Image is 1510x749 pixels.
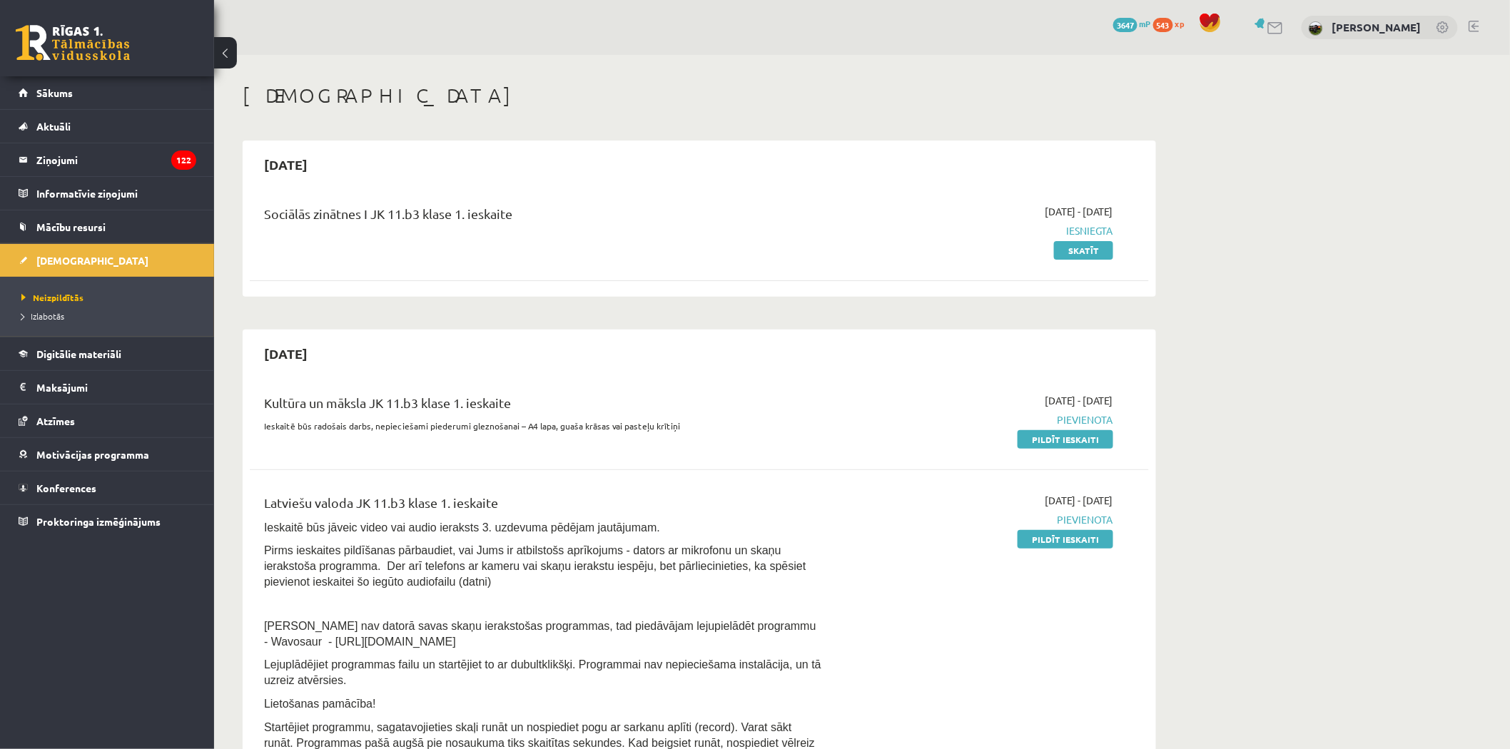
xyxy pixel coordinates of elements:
span: Konferences [36,481,96,494]
span: Iesniegta [844,223,1113,238]
a: Neizpildītās [21,291,200,304]
span: xp [1175,18,1185,29]
legend: Ziņojumi [36,143,196,176]
div: Kultūra un māksla JK 11.b3 klase 1. ieskaite [264,393,823,419]
span: Lejuplādējiet programmas failu un startējiet to ar dubultklikšķi. Programmai nav nepieciešama ins... [264,658,821,686]
span: Pievienota [844,512,1113,527]
a: Digitālie materiāli [19,337,196,370]
a: Motivācijas programma [19,438,196,471]
a: [PERSON_NAME] [1332,20,1422,34]
a: [DEMOGRAPHIC_DATA] [19,244,196,277]
i: 122 [171,151,196,170]
legend: Maksājumi [36,371,196,404]
a: Pildīt ieskaiti [1018,530,1113,549]
span: Digitālie materiāli [36,347,121,360]
span: Neizpildītās [21,292,83,303]
span: Izlabotās [21,310,64,322]
img: Guntis Smalkais [1309,21,1323,36]
span: Mācību resursi [36,220,106,233]
span: [DATE] - [DATE] [1045,204,1113,219]
span: [DEMOGRAPHIC_DATA] [36,254,148,267]
a: Izlabotās [21,310,200,322]
a: Mācību resursi [19,210,196,243]
a: Pildīt ieskaiti [1018,430,1113,449]
span: Pievienota [844,412,1113,427]
a: Konferences [19,472,196,504]
h2: [DATE] [250,337,322,370]
span: Proktoringa izmēģinājums [36,515,161,528]
a: Atzīmes [19,404,196,437]
h2: [DATE] [250,148,322,181]
span: 543 [1153,18,1173,32]
a: 543 xp [1153,18,1192,29]
a: 3647 mP [1113,18,1151,29]
a: Skatīt [1054,241,1113,260]
a: Sākums [19,76,196,109]
a: Informatīvie ziņojumi [19,177,196,210]
span: [DATE] - [DATE] [1045,493,1113,508]
span: Ieskaitē būs jāveic video vai audio ieraksts 3. uzdevuma pēdējam jautājumam. [264,521,660,534]
legend: Informatīvie ziņojumi [36,177,196,210]
span: Atzīmes [36,414,75,427]
div: Latviešu valoda JK 11.b3 klase 1. ieskaite [264,493,823,519]
a: Aktuāli [19,110,196,143]
h1: [DEMOGRAPHIC_DATA] [243,83,1156,108]
span: [DATE] - [DATE] [1045,393,1113,408]
a: Maksājumi [19,371,196,404]
span: 3647 [1113,18,1137,32]
span: Sākums [36,86,73,99]
span: Motivācijas programma [36,448,149,461]
span: [PERSON_NAME] nav datorā savas skaņu ierakstošas programmas, tad piedāvājam lejupielādēt programm... [264,620,816,648]
span: Aktuāli [36,120,71,133]
span: Lietošanas pamācība! [264,698,376,710]
a: Ziņojumi122 [19,143,196,176]
a: Proktoringa izmēģinājums [19,505,196,538]
span: Pirms ieskaites pildīšanas pārbaudiet, vai Jums ir atbilstošs aprīkojums - dators ar mikrofonu un... [264,544,806,588]
span: mP [1140,18,1151,29]
a: Rīgas 1. Tālmācības vidusskola [16,25,130,61]
div: Sociālās zinātnes I JK 11.b3 klase 1. ieskaite [264,204,823,230]
p: Ieskaitē būs radošais darbs, nepieciešami piederumi gleznošanai – A4 lapa, guaša krāsas vai paste... [264,419,823,432]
